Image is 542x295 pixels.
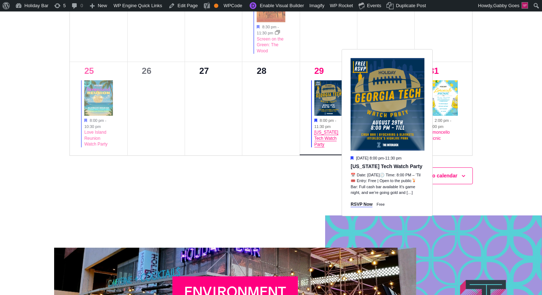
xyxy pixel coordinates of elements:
time: 28 [257,66,266,76]
time: 10:30 pm [84,124,101,129]
span: - [277,25,279,29]
time: 11:30 pm [257,31,273,35]
span: 11:30 pm [385,156,401,160]
time: 8:00 pm [320,118,334,123]
img: Georgia Tech Watch Party [314,80,343,116]
time: 4:00 pm [429,124,443,129]
span: Gabby Goes [493,3,519,8]
time: - [356,156,401,160]
a: [US_STATE] Tech Watch Party [351,163,422,170]
a: Love Island Reunion Watch Party [84,130,108,147]
a: [US_STATE] Tech Watch Party [314,130,338,147]
time: 8:00 pm [90,118,104,123]
span: [DATE] 8:00 pm [356,156,384,160]
a: Screen on the Green: The Wood [257,37,284,54]
a: 25th August [84,66,94,76]
a: 29th August [314,66,324,76]
time: 27 [199,66,209,76]
time: 26 [142,66,152,76]
a: RSVP Now [351,202,372,207]
div: OK [214,4,218,8]
span: - [335,118,337,123]
img: reunion (1) [84,80,113,116]
span: - [450,118,451,123]
time: 2:00 pm [434,118,449,123]
p: 📅 Date: [DATE]🕗 Time: 8:00 PM – ‘Til🎟️ Entry: Free | Open to the public🍹 Bar: Full cash bar avail... [351,172,424,196]
a: Limoncello Picnic [429,130,450,141]
a: 31st August [429,66,439,76]
time: 8:30 pm [262,25,276,29]
img: Holiday Bar Event Flyers (45)) (1) [429,80,457,116]
span: - [105,118,106,123]
time: 11:30 pm [314,124,331,129]
span: Free [376,202,385,206]
a: Event series: Screen on the Green [275,31,280,35]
